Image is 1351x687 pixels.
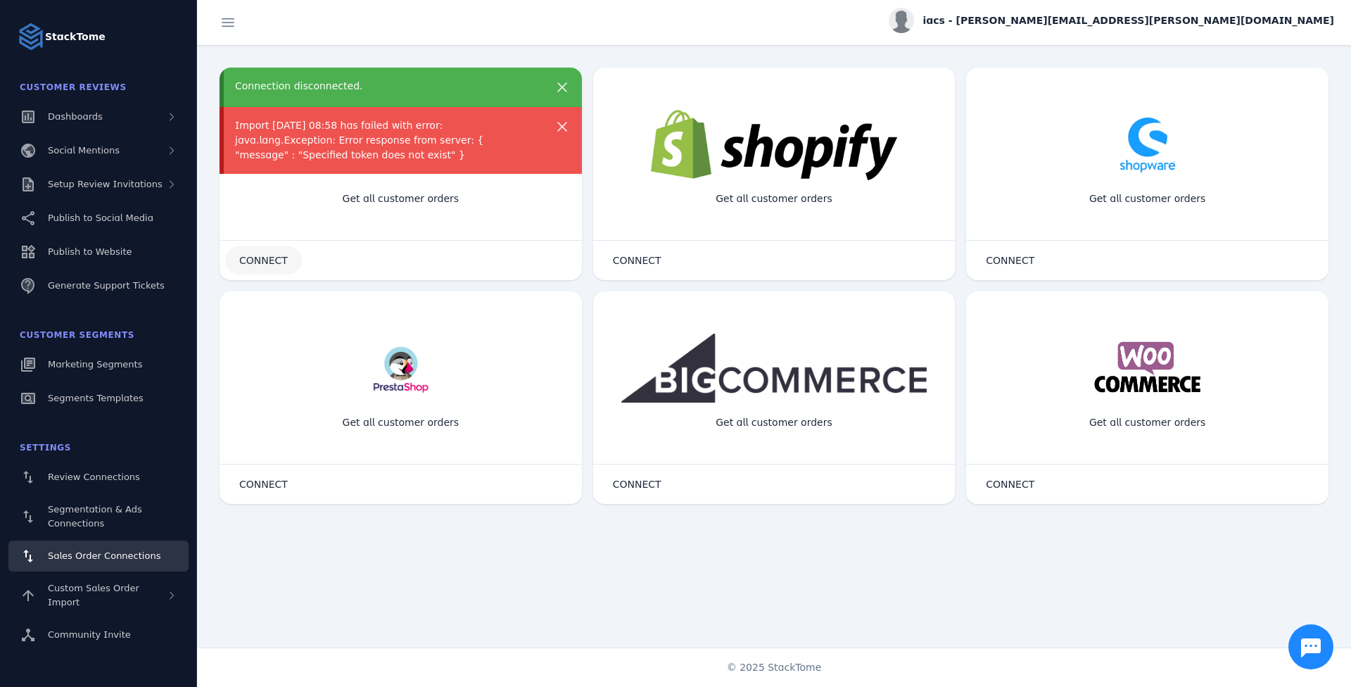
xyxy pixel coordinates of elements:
span: Generate Support Tickets [48,280,165,291]
button: CONNECT [225,246,302,275]
img: shopify.png [651,110,897,180]
img: Logo image [17,23,45,51]
button: CONNECT [599,470,675,498]
span: Custom Sales Order Import [48,583,139,607]
span: © 2025 StackTome [727,660,822,675]
img: prestashop.png [368,334,433,404]
button: CONNECT [972,246,1048,275]
button: CONNECT [599,246,675,275]
span: Dashboards [48,111,103,122]
button: iacs - [PERSON_NAME][EMAIL_ADDRESS][PERSON_NAME][DOMAIN_NAME] [889,8,1334,33]
span: CONNECT [613,256,661,265]
span: Publish to Website [48,246,132,257]
img: bigcommerce.png [621,334,927,403]
span: CONNECT [986,479,1034,489]
div: Import [DATE] 08:58 has failed with error: java.lang.Exception: Error response from server: { "me... [235,118,537,163]
span: Review Connections [48,472,140,482]
span: Social Mentions [48,145,120,156]
span: Publish to Social Media [48,213,153,223]
img: woocommerce.png [1090,334,1205,404]
a: Generate Support Tickets [8,270,189,301]
span: CONNECT [239,479,288,489]
a: Publish to Social Media [8,203,189,234]
span: Segments Templates [48,393,144,403]
a: Publish to Website [8,237,189,267]
a: Segmentation & Ads Connections [8,496,189,538]
div: Get all customer orders [704,180,844,218]
span: Segmentation & Ads Connections [48,504,142,529]
span: iacs - [PERSON_NAME][EMAIL_ADDRESS][PERSON_NAME][DOMAIN_NAME] [922,13,1334,28]
span: Customer Reviews [20,82,127,92]
img: profile.jpg [889,8,914,33]
a: Community Invite [8,619,189,650]
a: Review Connections [8,462,189,493]
span: CONNECT [613,479,661,489]
div: Get all customer orders [1078,404,1217,441]
span: CONNECT [986,256,1034,265]
div: Get all customer orders [331,404,471,441]
span: Sales Order Connections [48,550,160,561]
a: Segments Templates [8,383,189,414]
div: Connection disconnected. [235,79,537,94]
div: Get all customer orders [1078,180,1217,218]
img: shopware.png [1112,110,1183,180]
a: Marketing Segments [8,349,189,380]
button: CONNECT [972,470,1048,498]
div: Get all customer orders [331,180,471,218]
a: Sales Order Connections [8,541,189,572]
div: Get all customer orders [704,404,844,441]
span: Settings [20,443,71,453]
span: Customer Segments [20,330,134,340]
span: Setup Review Invitations [48,179,163,189]
span: Marketing Segments [48,359,142,370]
span: CONNECT [239,256,288,265]
button: CONNECT [225,470,302,498]
span: Community Invite [48,629,131,640]
strong: StackTome [45,30,106,44]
